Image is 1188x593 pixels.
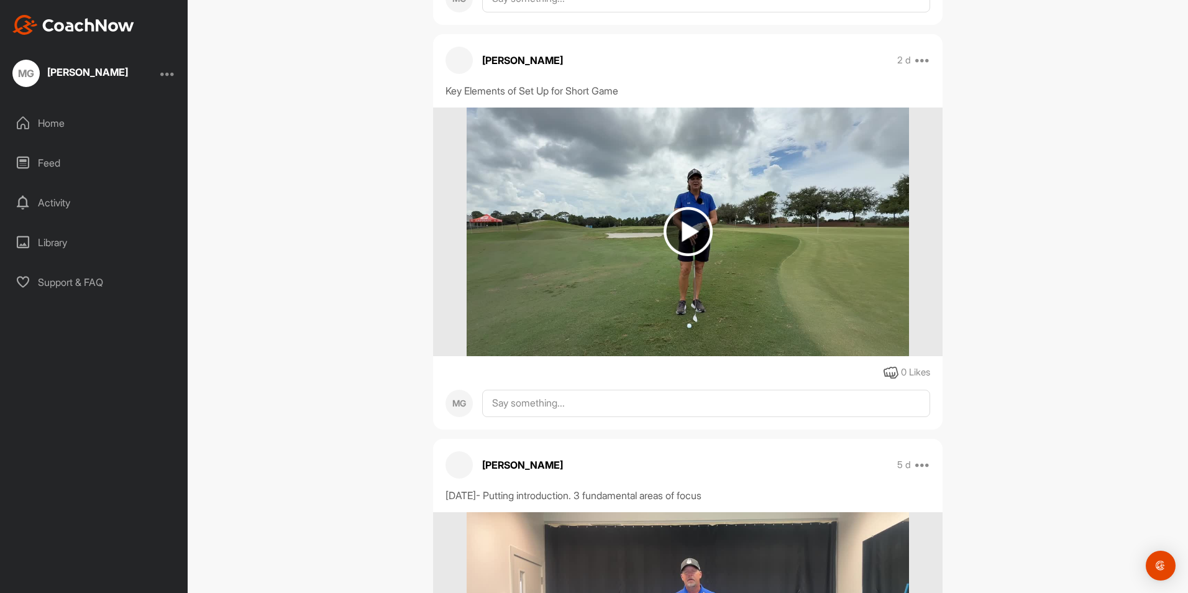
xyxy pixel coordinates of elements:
div: [DATE]- Putting introduction. 3 fundamental areas of focus [445,488,930,503]
img: media [467,108,908,356]
img: CoachNow [12,15,134,35]
div: Activity [7,187,182,218]
div: MG [12,60,40,87]
div: Support & FAQ [7,267,182,298]
div: [PERSON_NAME] [47,67,128,77]
div: 0 Likes [901,365,930,380]
img: play [664,207,713,256]
div: Home [7,108,182,139]
div: Key Elements of Set Up for Short Game [445,83,930,98]
p: [PERSON_NAME] [482,53,563,68]
div: Feed [7,147,182,178]
p: [PERSON_NAME] [482,457,563,472]
div: Library [7,227,182,258]
div: MG [445,390,473,417]
p: 5 d [897,459,911,471]
p: 2 d [897,54,911,67]
div: Open Intercom Messenger [1146,551,1176,581]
